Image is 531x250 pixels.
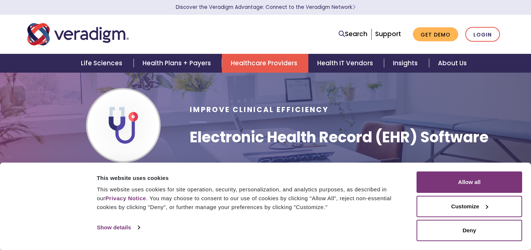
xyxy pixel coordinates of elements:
[375,29,401,38] a: Support
[97,174,408,183] div: This website uses cookies
[308,54,384,73] a: Health IT Vendors
[176,4,356,11] a: Discover the Veradigm Advantage: Connect to the Veradigm NetworkLearn More
[105,195,146,201] a: Privacy Notice
[384,54,429,73] a: Insights
[134,54,222,73] a: Health Plans + Payers
[222,54,308,73] a: Healthcare Providers
[27,22,129,46] img: Veradigm logo
[465,27,500,42] a: Login
[352,4,356,11] span: Learn More
[417,171,522,193] button: Allow all
[72,54,133,73] a: Life Sciences
[97,185,408,212] div: This website uses cookies for site operation, security, personalization, and analytics purposes, ...
[339,29,367,39] a: Search
[413,27,458,42] a: Get Demo
[429,54,476,73] a: About Us
[190,105,329,115] span: Improve Clinical Efficiency
[417,196,522,217] button: Customize
[417,220,522,241] button: Deny
[97,222,140,233] a: Show details
[190,128,489,146] h1: Electronic Health Record (EHR) Software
